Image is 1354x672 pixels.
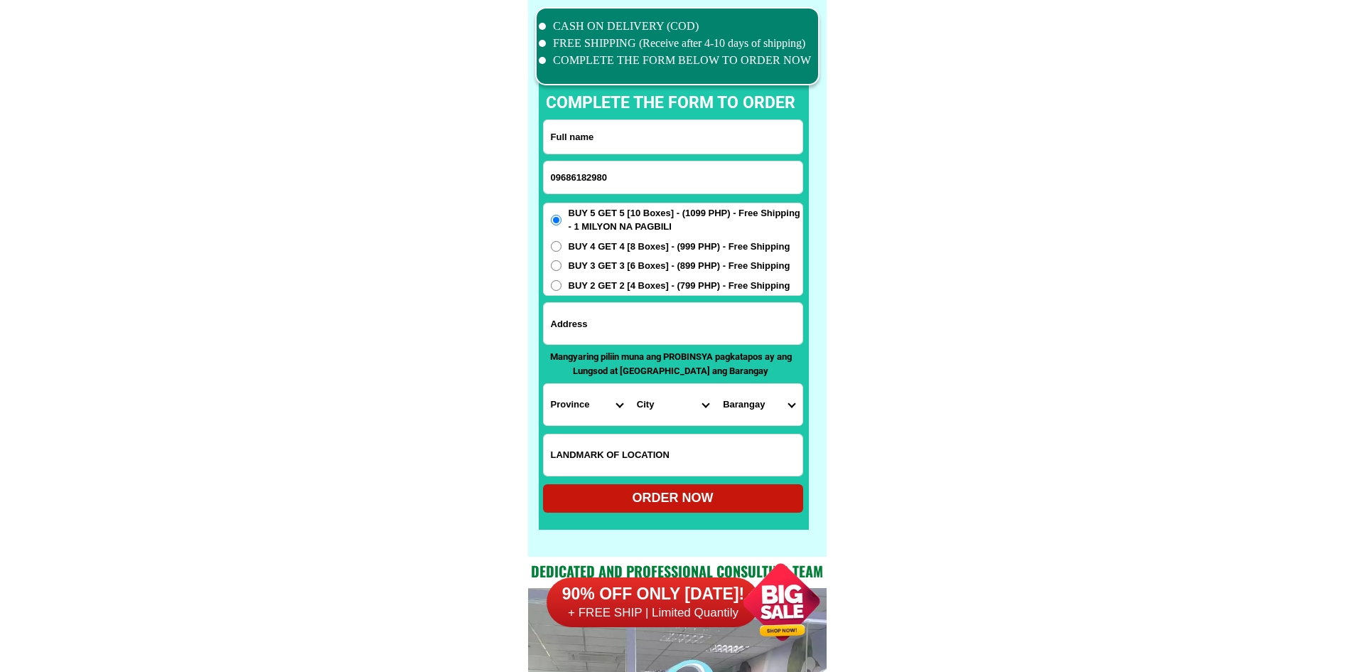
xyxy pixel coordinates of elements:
select: Select commune [716,384,802,425]
p: complete the form to order [532,91,810,116]
span: BUY 3 GET 3 [6 Boxes] - (899 PHP) - Free Shipping [569,259,790,273]
span: BUY 4 GET 4 [8 Boxes] - (999 PHP) - Free Shipping [569,240,790,254]
input: BUY 3 GET 3 [6 Boxes] - (899 PHP) - Free Shipping [551,260,562,271]
p: Mangyaring piliin muna ang PROBINSYA pagkatapos ay ang Lungsod at [GEOGRAPHIC_DATA] ang Barangay [543,350,799,378]
input: Input address [544,303,802,344]
span: BUY 2 GET 2 [4 Boxes] - (799 PHP) - Free Shipping [569,279,790,293]
div: ORDER NOW [543,489,803,508]
li: FREE SHIPPING (Receive after 4-10 days of shipping) [539,35,812,52]
span: BUY 5 GET 5 [10 Boxes] - (1099 PHP) - Free Shipping - 1 MILYON NA PAGBILI [569,206,802,234]
h6: + FREE SHIP | Limited Quantily [547,605,760,621]
input: Input LANDMARKOFLOCATION [544,434,802,476]
h2: Dedicated and professional consulting team [528,560,827,582]
h6: 90% OFF ONLY [DATE]! [547,584,760,605]
input: Input full_name [544,120,802,154]
select: Select province [544,384,630,425]
input: BUY 2 GET 2 [4 Boxes] - (799 PHP) - Free Shipping [551,280,562,291]
li: CASH ON DELIVERY (COD) [539,18,812,35]
input: BUY 4 GET 4 [8 Boxes] - (999 PHP) - Free Shipping [551,241,562,252]
input: BUY 5 GET 5 [10 Boxes] - (1099 PHP) - Free Shipping - 1 MILYON NA PAGBILI [551,215,562,225]
select: Select district [630,384,716,425]
li: COMPLETE THE FORM BELOW TO ORDER NOW [539,52,812,69]
input: Input phone_number [544,161,802,193]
